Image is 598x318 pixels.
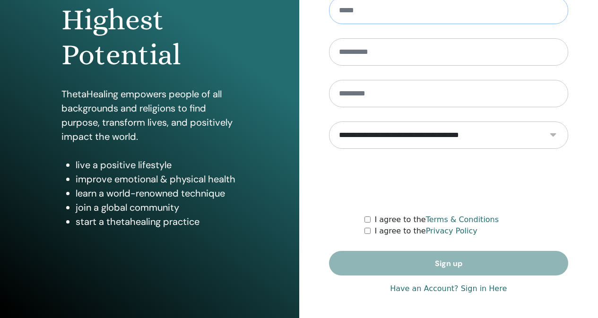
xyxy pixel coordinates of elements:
li: live a positive lifestyle [76,158,237,172]
iframe: reCAPTCHA [377,163,520,200]
li: improve emotional & physical health [76,172,237,186]
li: learn a world-renowned technique [76,186,237,200]
a: Privacy Policy [426,226,477,235]
li: start a thetahealing practice [76,215,237,229]
li: join a global community [76,200,237,215]
a: Have an Account? Sign in Here [390,283,507,294]
label: I agree to the [374,214,499,225]
label: I agree to the [374,225,477,237]
p: ThetaHealing empowers people of all backgrounds and religions to find purpose, transform lives, a... [61,87,237,144]
a: Terms & Conditions [426,215,499,224]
